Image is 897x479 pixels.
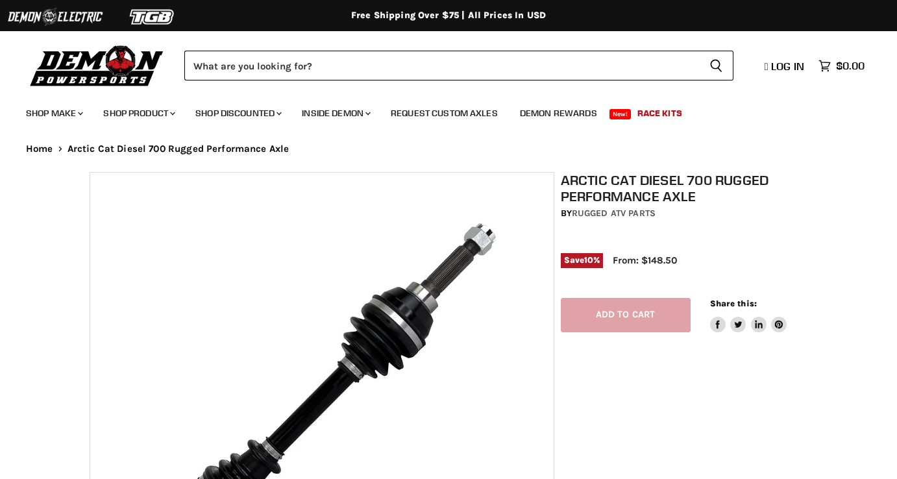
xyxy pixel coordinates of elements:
a: Shop Make [16,100,91,127]
aside: Share this: [710,298,787,332]
img: Demon Powersports [26,42,168,88]
input: Search [184,51,699,80]
span: Log in [771,60,804,73]
a: Inside Demon [292,100,378,127]
form: Product [184,51,733,80]
a: Demon Rewards [510,100,607,127]
img: Demon Electric Logo 2 [6,5,104,29]
ul: Main menu [16,95,861,127]
button: Search [699,51,733,80]
a: Log in [759,60,812,72]
a: Home [26,143,53,154]
span: From: $148.50 [613,254,677,266]
span: $0.00 [836,60,865,72]
span: New! [609,109,632,119]
span: Share this: [710,299,757,308]
span: 10 [584,255,593,265]
a: Rugged ATV Parts [572,208,656,219]
a: Race Kits [628,100,692,127]
h1: Arctic Cat Diesel 700 Rugged Performance Axle [561,172,815,204]
a: $0.00 [812,56,871,75]
a: Shop Product [93,100,183,127]
img: TGB Logo 2 [104,5,201,29]
div: by [561,206,815,221]
a: Request Custom Axles [381,100,508,127]
a: Shop Discounted [186,100,289,127]
span: Arctic Cat Diesel 700 Rugged Performance Axle [68,143,289,154]
span: Save % [561,253,604,267]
